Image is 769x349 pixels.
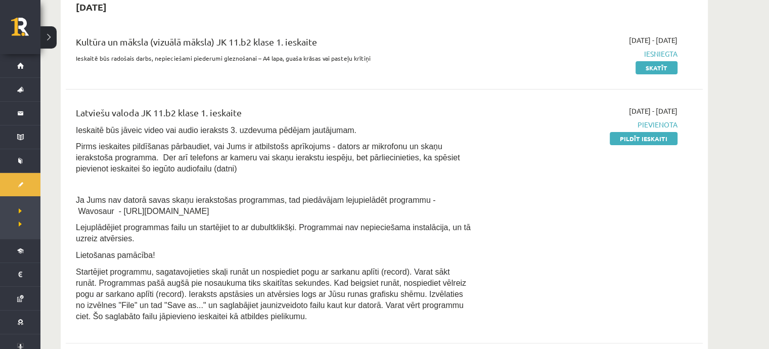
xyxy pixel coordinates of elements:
a: Pildīt ieskaiti [610,132,677,145]
span: [DATE] - [DATE] [629,35,677,46]
a: Rīgas 1. Tālmācības vidusskola [11,18,40,43]
a: Skatīt [636,61,677,74]
span: Ja Jums nav datorā savas skaņu ierakstošas programmas, tad piedāvājam lejupielādēt programmu - Wa... [76,196,435,215]
span: Pirms ieskaites pildīšanas pārbaudiet, vai Jums ir atbilstošs aprīkojums - dators ar mikrofonu un... [76,142,460,173]
span: Lietošanas pamācība! [76,251,155,259]
div: Kultūra un māksla (vizuālā māksla) JK 11.b2 klase 1. ieskaite [76,35,472,54]
span: [DATE] - [DATE] [629,106,677,116]
span: Startējiet programmu, sagatavojieties skaļi runāt un nospiediet pogu ar sarkanu aplīti (record). ... [76,268,466,321]
span: Pievienota [487,119,677,130]
span: Lejuplādējiet programmas failu un startējiet to ar dubultklikšķi. Programmai nav nepieciešama ins... [76,223,471,243]
p: Ieskaitē būs radošais darbs, nepieciešami piederumi gleznošanai – A4 lapa, guaša krāsas vai paste... [76,54,472,63]
div: Latviešu valoda JK 11.b2 klase 1. ieskaite [76,106,472,124]
span: Iesniegta [487,49,677,59]
span: Ieskaitē būs jāveic video vai audio ieraksts 3. uzdevuma pēdējam jautājumam. [76,126,356,135]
